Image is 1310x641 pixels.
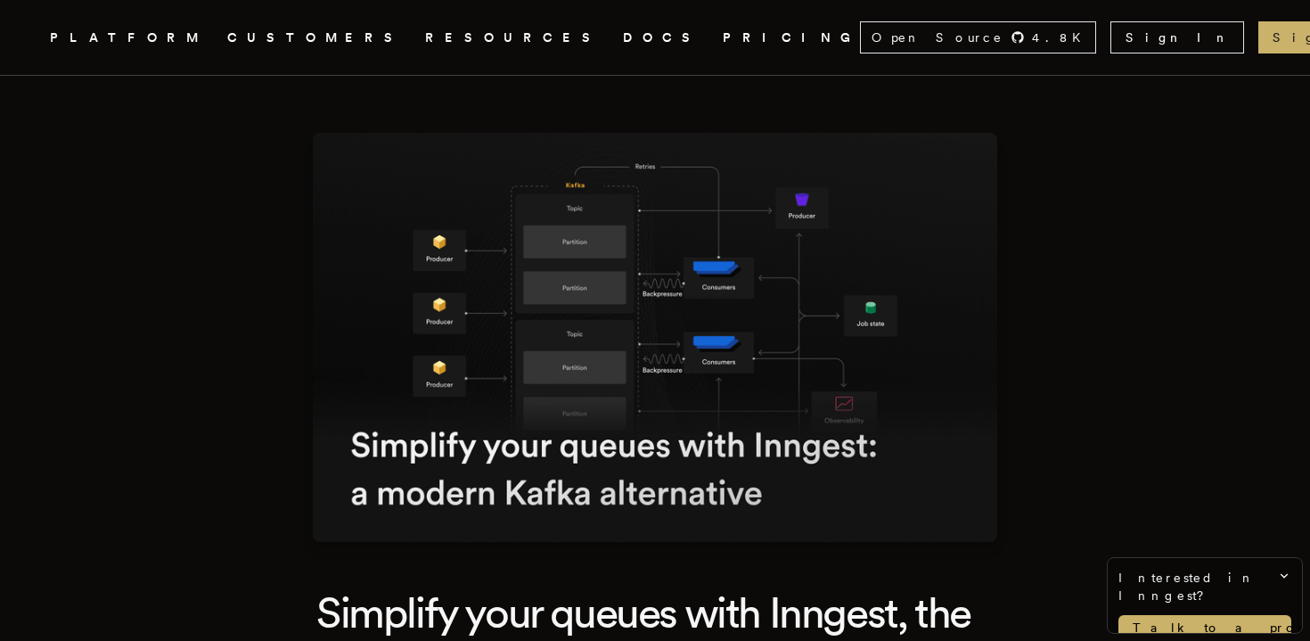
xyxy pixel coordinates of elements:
[1118,615,1291,640] a: Talk to a product expert
[872,29,1003,46] span: Open Source
[623,27,701,49] a: DOCS
[723,27,860,49] a: PRICING
[425,27,602,49] button: RESOURCES
[1110,21,1244,53] a: Sign In
[227,27,404,49] a: CUSTOMERS
[313,133,997,542] img: Featured image for Simplify your queues with Inngest, the modern Kafka alternative blog post
[1118,569,1291,604] span: Interested in Inngest?
[50,27,206,49] button: PLATFORM
[1032,29,1092,46] span: 4.8 K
